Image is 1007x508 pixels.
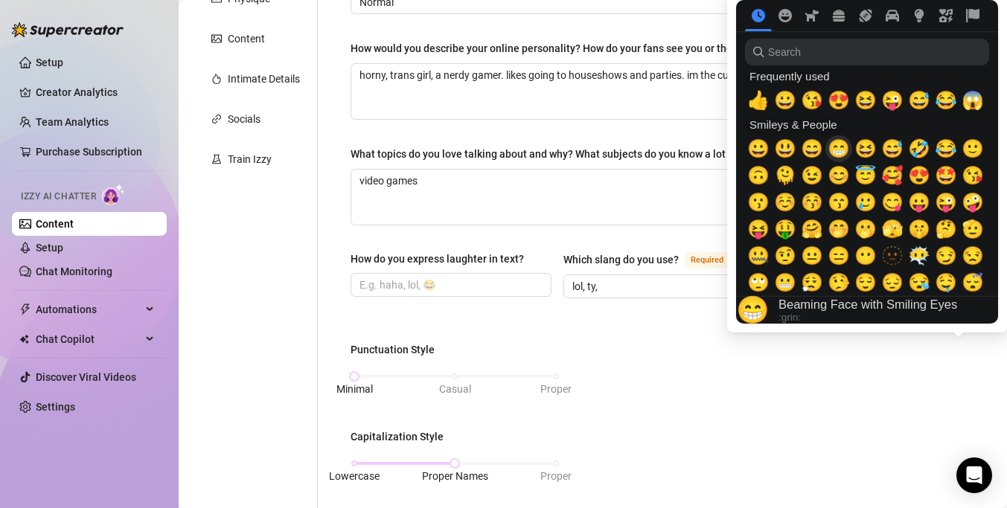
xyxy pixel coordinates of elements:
[228,30,265,47] div: Content
[36,146,142,158] a: Purchase Subscription
[572,278,752,295] input: Which slang do you use?
[329,470,380,482] span: Lowercase
[351,170,976,225] textarea: What topics do you love talking about and why? What subjects do you know a lot about?
[36,298,141,321] span: Automations
[228,111,260,127] div: Socials
[351,428,454,445] label: Capitalization Style
[211,74,222,84] span: fire
[351,341,445,358] label: Punctuation Style
[563,251,679,268] div: Which slang do you use?
[351,251,534,267] label: How do you express laughter in text?
[351,146,761,162] div: What topics do you love talking about and why? What subjects do you know a lot about?
[228,151,272,167] div: Train Izzy
[211,114,222,124] span: link
[36,242,63,254] a: Setup
[36,371,136,383] a: Discover Viral Videos
[102,184,125,205] img: AI Chatter
[685,252,729,269] span: Required
[36,116,109,128] a: Team Analytics
[211,33,222,44] span: picture
[36,266,112,277] a: Chat Monitoring
[351,428,444,445] div: Capitalization Style
[36,80,155,104] a: Creator Analytics
[19,303,31,315] span: thunderbolt
[21,190,96,204] span: Izzy AI Chatter
[351,39,939,57] label: How would you describe your online personality? How do your fans see you or the type of persona y...
[36,327,141,351] span: Chat Copilot
[211,154,222,164] span: experiment
[336,383,373,395] span: Minimal
[19,334,29,344] img: Chat Copilot
[540,383,572,395] span: Proper
[351,251,524,267] div: How do you express laughter in text?
[12,22,124,37] img: logo-BBDzfeDw.svg
[439,383,471,395] span: Casual
[36,401,75,413] a: Settings
[228,71,300,87] div: Intimate Details
[540,470,572,482] span: Proper
[36,57,63,68] a: Setup
[563,251,746,269] label: Which slang do you use?
[422,470,488,482] span: Proper Names
[359,277,540,293] input: How do you express laughter in text?
[351,145,828,163] label: What topics do you love talking about and why? What subjects do you know a lot about?
[351,64,976,119] textarea: How would you describe your online personality? How do your fans see you or the type of persona y...
[36,218,74,230] a: Content
[351,341,435,358] div: Punctuation Style
[351,40,872,57] div: How would you describe your online personality? How do your fans see you or the type of persona y...
[956,457,992,493] div: Open Intercom Messenger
